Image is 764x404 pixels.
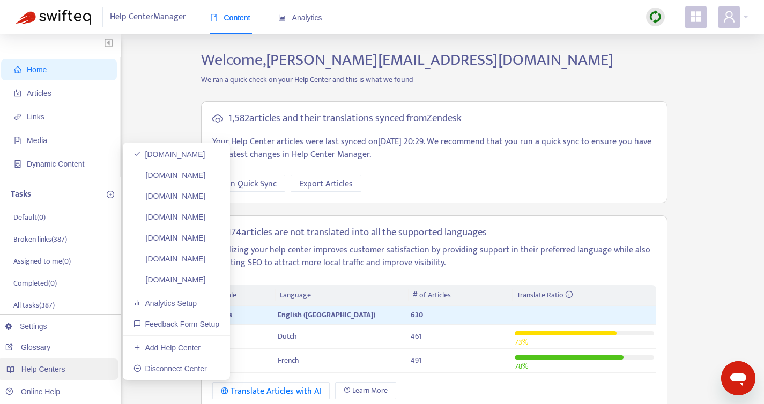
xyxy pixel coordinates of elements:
a: Learn More [335,382,396,399]
p: Assigned to me ( 0 ) [13,256,71,267]
a: [DOMAIN_NAME] [133,275,206,284]
span: Run Quick Sync [221,177,277,191]
span: Export Articles [299,177,353,191]
span: 461 [411,330,421,342]
span: French [278,354,299,366]
span: cloud-sync [212,113,223,124]
span: Home [27,65,47,74]
span: Articles [27,89,51,98]
a: Add Help Center [133,343,201,352]
th: Locale [212,285,276,306]
a: [DOMAIN_NAME] [133,234,206,242]
iframe: Button to launch messaging window [721,361,755,395]
h5: 1,582 articles and their translations synced from Zendesk [228,113,462,125]
span: link [14,113,21,121]
span: book [210,14,218,21]
span: Help Centers [21,365,65,373]
h5: 174 articles are not translated into all the supported languages [227,227,487,239]
span: Media [27,136,47,145]
a: Analytics Setup [133,299,197,308]
span: Analytics [278,13,322,22]
span: file-image [14,137,21,144]
span: area-chart [278,14,286,21]
button: Translate Articles with AI [212,382,330,399]
span: Welcome, [PERSON_NAME][EMAIL_ADDRESS][DOMAIN_NAME] [201,47,613,73]
span: appstore [689,10,702,23]
span: Learn More [352,385,388,396]
a: [DOMAIN_NAME] [133,171,206,179]
span: 630 [411,309,423,321]
span: home [14,66,21,73]
span: Dutch [278,330,297,342]
p: All tasks ( 387 ) [13,300,55,311]
span: 78 % [515,360,528,372]
a: Settings [5,322,47,331]
img: Swifteq [16,10,91,25]
div: Translate Articles with AI [221,385,321,398]
span: account-book [14,89,21,97]
p: Localizing your help center improves customer satisfaction by providing support in their preferre... [212,244,656,270]
p: We ran a quick check on your Help Center and this is what we found [193,74,676,85]
div: Translate Ratio [517,289,652,301]
img: sync.dc5367851b00ba804db3.png [649,10,662,24]
span: 73 % [515,336,528,348]
button: Export Articles [291,175,361,192]
span: Help Center Manager [110,7,186,27]
p: Completed ( 0 ) [13,278,57,289]
a: [DOMAIN_NAME] [133,192,206,200]
span: plus-circle [107,191,114,198]
span: user [723,10,736,23]
span: English ([GEOGRAPHIC_DATA]) [278,309,375,321]
span: Links [27,113,44,121]
span: Dynamic Content [27,160,84,168]
span: container [14,160,21,168]
a: Feedback Form Setup [133,320,219,328]
a: Disconnect Center [133,364,207,373]
button: Run Quick Sync [212,175,285,192]
span: Content [210,13,250,22]
p: Broken links ( 387 ) [13,234,67,245]
a: Glossary [5,343,50,351]
th: # of Articles [409,285,512,306]
p: Your Help Center articles were last synced on [DATE] 20:29 . We recommend that you run a quick sy... [212,136,656,161]
p: Tasks [11,188,31,201]
a: [DOMAIN_NAME] [133,213,206,221]
a: Online Help [5,387,60,396]
p: Default ( 0 ) [13,212,46,223]
a: [DOMAIN_NAME] [133,255,206,263]
th: Language [276,285,409,306]
span: 491 [411,354,421,366]
a: [DOMAIN_NAME] [133,150,205,159]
